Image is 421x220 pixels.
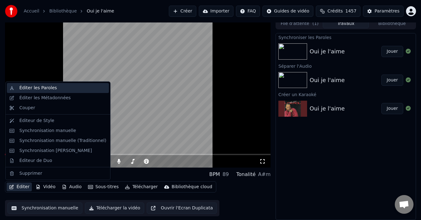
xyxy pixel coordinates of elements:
div: Tonalité [236,171,256,178]
img: youka [5,5,17,17]
a: Ouvrir le chat [395,195,414,214]
button: Audio [59,183,84,191]
button: Bibliothèque [369,19,415,28]
div: Éditer les Paroles [19,85,57,91]
button: Guides de vidéo [262,6,313,17]
button: Ouvrir l'Ecran Duplicata [147,203,217,214]
a: Bibliothèque [49,8,77,14]
span: Crédits [327,8,343,14]
a: Accueil [24,8,39,14]
nav: breadcrumb [24,8,114,14]
div: Oui je l'aime [5,170,44,179]
div: Éditeur de Duo [19,158,52,164]
div: Bibliothèque cloud [172,184,212,190]
button: Jouer [381,103,403,114]
button: Importer [199,6,233,17]
button: Télécharger la vidéo [85,203,144,214]
div: Oui je l'aime [310,76,345,85]
button: Sous-titres [86,183,121,191]
div: A#m [258,171,271,178]
button: Crédits1457 [316,6,360,17]
span: Oui je l'aime [87,8,114,14]
div: BPM [209,171,220,178]
div: Synchronisation manuelle [19,128,76,134]
div: Séparer l'Audio [276,62,416,70]
div: Supprimer [19,170,42,177]
span: 1457 [345,8,357,14]
div: Éditeur de Style [19,118,54,124]
button: Travaux [323,19,369,28]
button: Éditer [7,183,32,191]
button: FAQ [236,6,260,17]
div: 89 [223,171,229,178]
button: Paramètres [363,6,404,17]
div: Créer un Karaoké [276,90,416,98]
div: Couper [19,105,35,111]
div: Synchroniser les Paroles [276,33,416,41]
button: Télécharger [122,183,160,191]
button: Vidéo [33,183,58,191]
div: Éditer les Métadonnées [19,95,71,101]
span: ( 1 ) [312,21,319,27]
button: Jouer [381,46,403,57]
div: Paramètres [374,8,399,14]
div: Synchronisation [PERSON_NAME] [19,148,92,154]
button: Jouer [381,75,403,86]
button: Créer [169,6,196,17]
button: Synchronisation manuelle [7,203,82,214]
button: File d'attente [277,19,323,28]
div: Oui je l'aime [310,47,345,56]
div: Oui je l'aime [310,104,345,113]
div: Synchronisation manuelle (Traditionnel) [19,138,106,144]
